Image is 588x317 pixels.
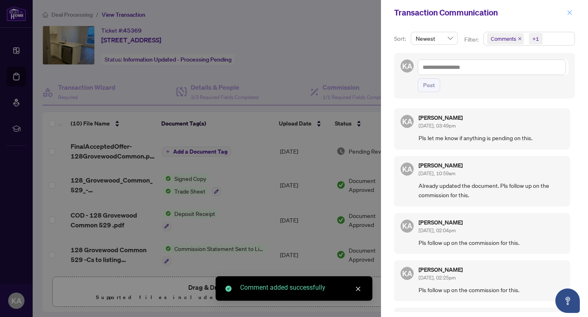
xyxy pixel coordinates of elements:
[419,123,456,129] span: [DATE], 03:49pm
[419,227,456,233] span: [DATE], 02:04pm
[416,32,453,44] span: Newest
[225,286,232,292] span: check-circle
[394,34,408,43] p: Sort:
[419,275,456,281] span: [DATE], 02:25pm
[419,163,463,168] h5: [PERSON_NAME]
[419,220,463,225] h5: [PERSON_NAME]
[418,78,440,92] button: Post
[355,286,361,292] span: close
[567,10,572,15] span: close
[419,267,463,273] h5: [PERSON_NAME]
[464,35,480,44] p: Filter:
[402,60,412,72] span: KA
[419,181,563,200] span: Already updated the document. Pls follow up on the commission for this.
[240,283,363,293] div: Comment added successfully
[402,268,412,279] span: KA
[532,35,539,43] div: +1
[354,284,363,293] a: Close
[402,220,412,231] span: KA
[402,163,412,175] span: KA
[394,7,564,19] div: Transaction Communication
[419,133,563,143] span: Pls let me know if anything is pending on this.
[487,33,524,44] span: Comments
[518,37,522,41] span: close
[419,285,563,295] span: Pls follow up on the commission for this.
[419,238,563,247] span: Pls follow up on the commission for this.
[419,170,455,176] span: [DATE], 10:59am
[402,116,412,127] span: KA
[555,288,580,313] button: Open asap
[491,35,516,43] span: Comments
[419,115,463,121] h5: [PERSON_NAME]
